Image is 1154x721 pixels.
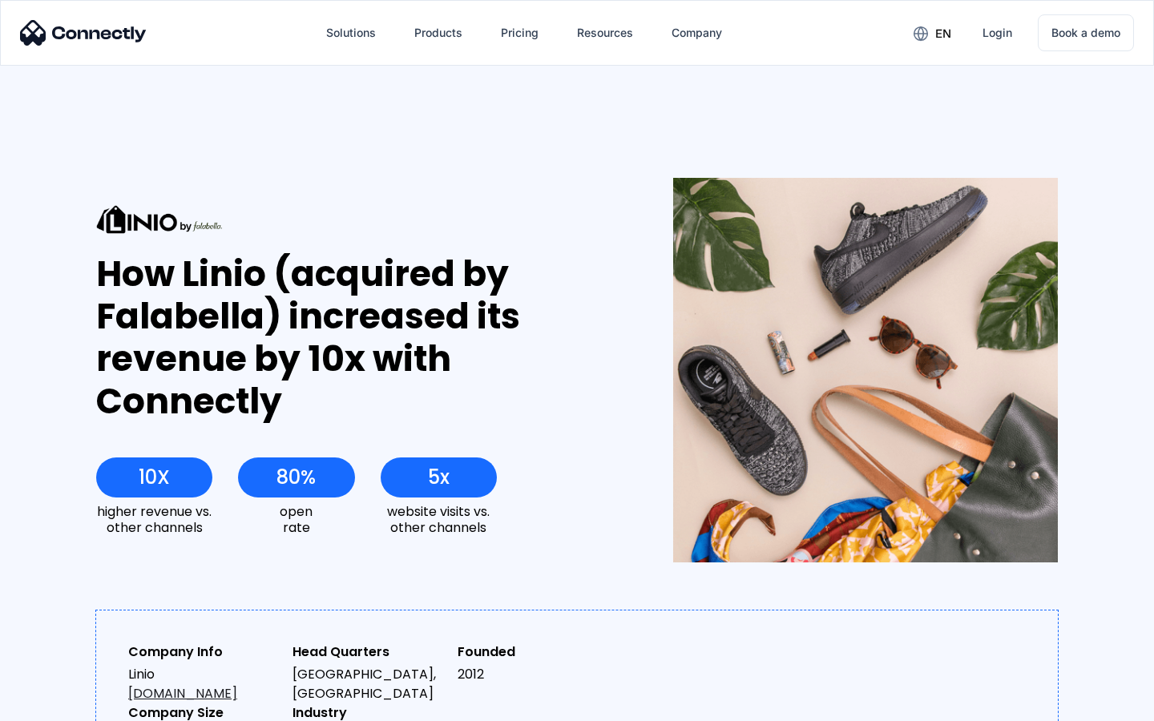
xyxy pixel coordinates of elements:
a: [DOMAIN_NAME] [128,684,237,703]
a: Login [970,14,1025,52]
ul: Language list [32,693,96,715]
img: Connectly Logo [20,20,147,46]
div: Linio [128,665,280,703]
div: 2012 [458,665,609,684]
div: 10X [139,466,170,489]
div: Resources [577,22,633,44]
div: en [935,22,951,45]
div: Solutions [326,22,376,44]
aside: Language selected: English [16,693,96,715]
div: higher revenue vs. other channels [96,504,212,534]
div: 80% [276,466,316,489]
div: 5x [428,466,450,489]
a: Pricing [488,14,551,52]
div: Company [672,22,722,44]
div: Login [983,22,1012,44]
div: How Linio (acquired by Falabella) increased its revenue by 10x with Connectly [96,253,615,422]
div: Head Quarters [293,642,444,662]
div: Founded [458,642,609,662]
div: Products [414,22,462,44]
div: Company Info [128,642,280,662]
div: Pricing [501,22,539,44]
div: website visits vs. other channels [381,504,497,534]
a: Book a demo [1038,14,1134,51]
div: open rate [238,504,354,534]
div: [GEOGRAPHIC_DATA], [GEOGRAPHIC_DATA] [293,665,444,703]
